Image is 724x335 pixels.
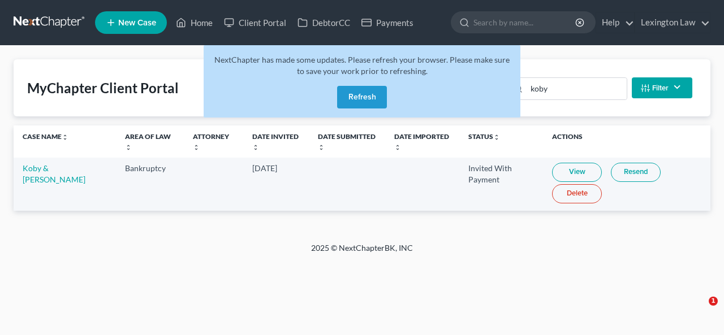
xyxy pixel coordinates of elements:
[125,144,132,151] i: unfold_more
[40,242,684,263] div: 2025 © NextChapterBK, INC
[170,12,218,33] a: Home
[709,297,718,306] span: 1
[27,79,179,97] div: MyChapter Client Portal
[318,132,376,150] a: Date Submittedunfold_more
[252,132,299,150] a: Date Invitedunfold_more
[218,12,292,33] a: Client Portal
[394,144,401,151] i: unfold_more
[62,134,68,141] i: unfold_more
[552,184,602,203] a: Delete
[527,78,627,99] input: Search...
[125,132,171,150] a: Area of Lawunfold_more
[473,12,577,33] input: Search by name...
[252,144,259,151] i: unfold_more
[493,134,500,141] i: unfold_more
[252,163,277,173] span: [DATE]
[214,55,510,76] span: NextChapter has made some updates. Please refresh your browser. Please make sure to save your wor...
[596,12,634,33] a: Help
[292,12,356,33] a: DebtorCC
[337,86,387,108] button: Refresh
[318,144,325,151] i: unfold_more
[611,163,661,182] a: Resend
[394,132,449,150] a: Date Importedunfold_more
[193,144,200,151] i: unfold_more
[635,12,710,33] a: Lexington Law
[686,297,713,324] iframe: Intercom live chat
[193,132,229,150] a: Attorneyunfold_more
[468,132,500,141] a: Statusunfold_more
[23,132,68,141] a: Case Nameunfold_more
[459,158,543,210] td: Invited With Payment
[632,77,692,98] button: Filter
[118,19,156,27] span: New Case
[116,158,184,210] td: Bankruptcy
[356,12,419,33] a: Payments
[543,125,710,158] th: Actions
[23,163,85,184] a: Koby & [PERSON_NAME]
[552,163,602,182] a: View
